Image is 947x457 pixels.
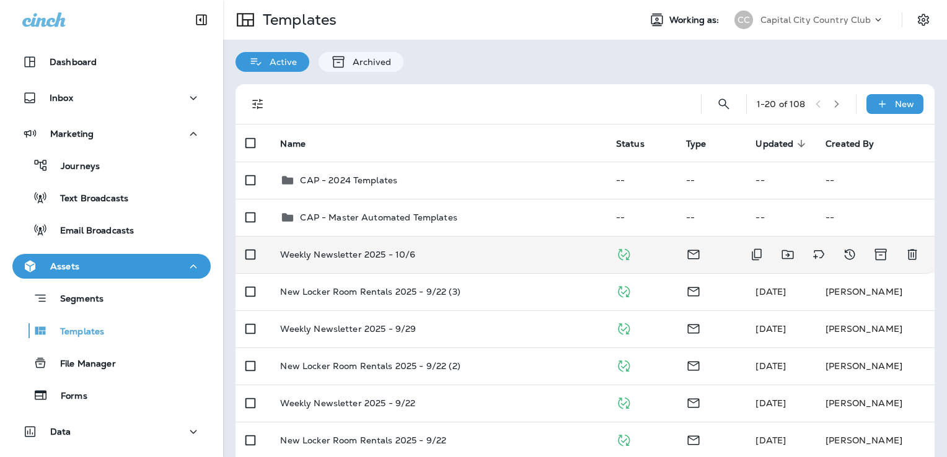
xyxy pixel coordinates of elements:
[676,162,746,199] td: --
[280,324,416,334] p: Weekly Newsletter 2025 - 9/29
[900,242,925,267] button: Delete
[912,9,935,31] button: Settings
[816,310,935,347] td: [PERSON_NAME]
[184,7,219,32] button: Collapse Sidebar
[760,15,871,25] p: Capital City Country Club
[280,138,322,149] span: Name
[826,138,890,149] span: Created By
[686,322,701,333] span: Email
[686,359,701,370] span: Email
[744,242,769,267] button: Duplicate
[12,152,211,178] button: Journeys
[755,323,786,334] span: Caitlin Wilson
[48,294,104,306] p: Segments
[775,242,800,267] button: Move to folder
[757,99,806,109] div: 1 - 20 of 108
[686,138,723,149] span: Type
[686,433,701,445] span: Email
[50,261,79,271] p: Assets
[48,225,134,237] p: Email Broadcasts
[816,199,935,236] td: --
[746,199,816,236] td: --
[300,212,457,222] p: CAP - Master Automated Templates
[48,326,104,338] p: Templates
[280,250,415,259] p: Weekly Newsletter 2025 - 10/6
[616,139,645,149] span: Status
[48,161,100,173] p: Journeys
[12,254,211,279] button: Assets
[280,361,460,371] p: New Locker Room Rentals 2025 - 9/22 (2)
[616,359,632,370] span: Published
[826,139,874,149] span: Created By
[616,322,632,333] span: Published
[616,285,632,296] span: Published
[816,385,935,422] td: [PERSON_NAME]
[50,93,73,103] p: Inbox
[734,11,753,29] div: CC
[755,398,786,409] span: Caitlin Wilson
[755,139,793,149] span: Updated
[258,11,337,29] p: Templates
[755,286,786,297] span: Caitlin Wilson
[280,435,446,445] p: New Locker Room Rentals 2025 - 9/22
[12,121,211,146] button: Marketing
[746,162,816,199] td: --
[12,85,211,110] button: Inbox
[669,15,722,25] span: Working as:
[48,391,87,403] p: Forms
[12,419,211,444] button: Data
[48,359,116,370] p: File Manager
[616,248,632,259] span: Published
[755,138,809,149] span: Updated
[868,242,894,267] button: Archive
[895,99,914,109] p: New
[50,129,94,139] p: Marketing
[806,242,831,267] button: Add tags
[606,199,676,236] td: --
[816,347,935,385] td: [PERSON_NAME]
[616,433,632,445] span: Published
[12,50,211,74] button: Dashboard
[616,138,661,149] span: Status
[50,57,97,67] p: Dashboard
[12,350,211,376] button: File Manager
[346,57,391,67] p: Archived
[755,435,786,446] span: Caitlin Wilson
[837,242,862,267] button: View Changelog
[12,382,211,408] button: Forms
[300,175,397,185] p: CAP - 2024 Templates
[686,139,707,149] span: Type
[280,287,460,297] p: New Locker Room Rentals 2025 - 9/22 (3)
[616,396,632,407] span: Published
[816,162,935,199] td: --
[280,139,306,149] span: Name
[755,360,786,372] span: Caitlin Wilson
[816,273,935,310] td: [PERSON_NAME]
[686,285,701,296] span: Email
[686,248,701,259] span: Email
[263,57,297,67] p: Active
[48,193,128,205] p: Text Broadcasts
[12,217,211,243] button: Email Broadcasts
[12,185,211,211] button: Text Broadcasts
[12,318,211,344] button: Templates
[280,398,415,408] p: Weekly Newsletter 2025 - 9/22
[686,396,701,407] span: Email
[606,162,676,199] td: --
[711,92,736,116] button: Search Templates
[245,92,270,116] button: Filters
[12,285,211,311] button: Segments
[676,199,746,236] td: --
[50,427,71,437] p: Data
